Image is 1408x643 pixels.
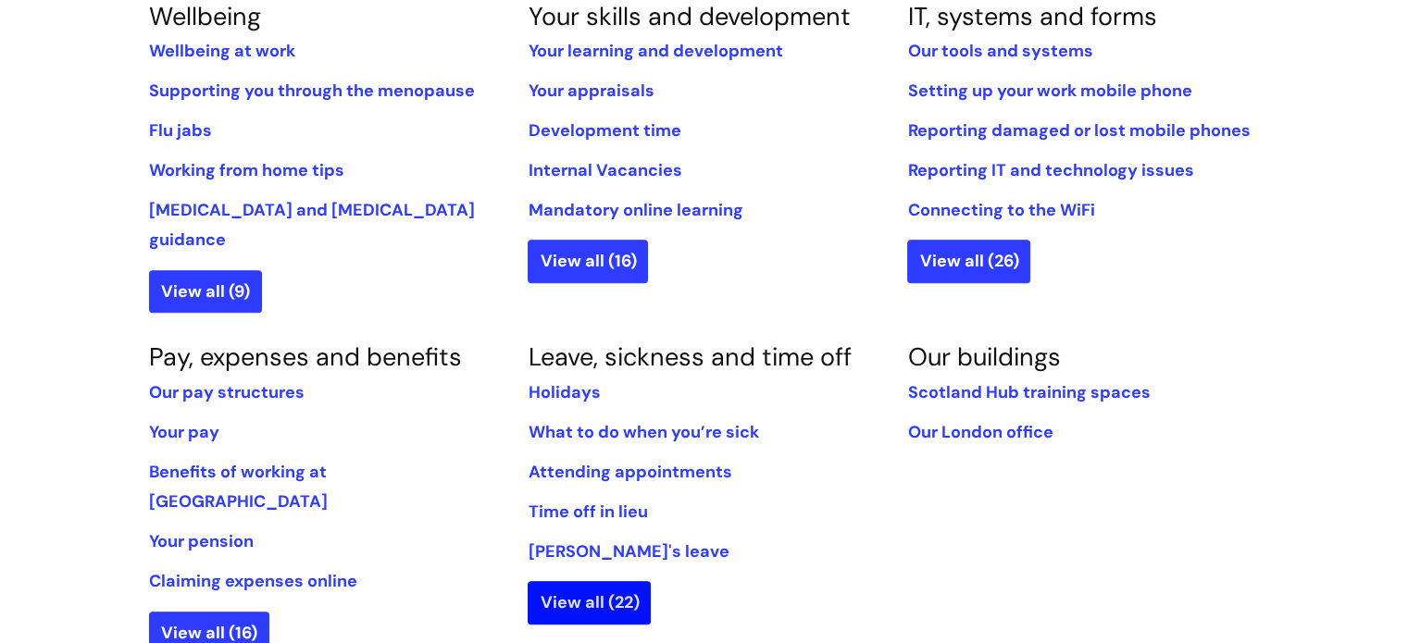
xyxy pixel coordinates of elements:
[907,381,1150,403] a: Scotland Hub training spaces
[528,421,758,443] a: What to do when you’re sick
[907,199,1094,221] a: Connecting to the WiFi
[528,159,681,181] a: Internal Vacancies
[528,240,648,282] a: View all (16)
[149,119,212,142] a: Flu jabs
[907,421,1053,443] a: Our London office
[907,80,1191,102] a: Setting up your work mobile phone
[907,159,1193,181] a: Reporting IT and technology issues
[528,199,742,221] a: Mandatory online learning
[528,80,654,102] a: Your appraisals
[528,119,680,142] a: Development time
[149,530,254,552] a: Your pension
[528,40,782,62] a: Your learning and development
[907,40,1092,62] a: Our tools and systems
[528,501,647,523] a: Time off in lieu
[907,340,1060,373] a: Our buildings
[528,340,851,373] a: Leave, sickness and time off
[907,240,1030,282] a: View all (26)
[149,199,475,251] a: [MEDICAL_DATA] and [MEDICAL_DATA] guidance
[149,159,344,181] a: Working from home tips
[528,581,651,624] a: View all (22)
[149,270,262,313] a: View all (9)
[528,461,731,483] a: Attending appointments
[528,381,600,403] a: Holidays
[149,421,219,443] a: Your pay
[149,381,305,403] a: Our pay structures
[149,570,357,592] a: Claiming expenses online
[149,461,328,513] a: Benefits of working at [GEOGRAPHIC_DATA]
[149,340,462,373] a: Pay, expenses and benefits
[149,80,475,102] a: Supporting you through the menopause
[528,540,729,563] a: [PERSON_NAME]'s leave
[907,119,1250,142] a: Reporting damaged or lost mobile phones
[149,40,295,62] a: Wellbeing at work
